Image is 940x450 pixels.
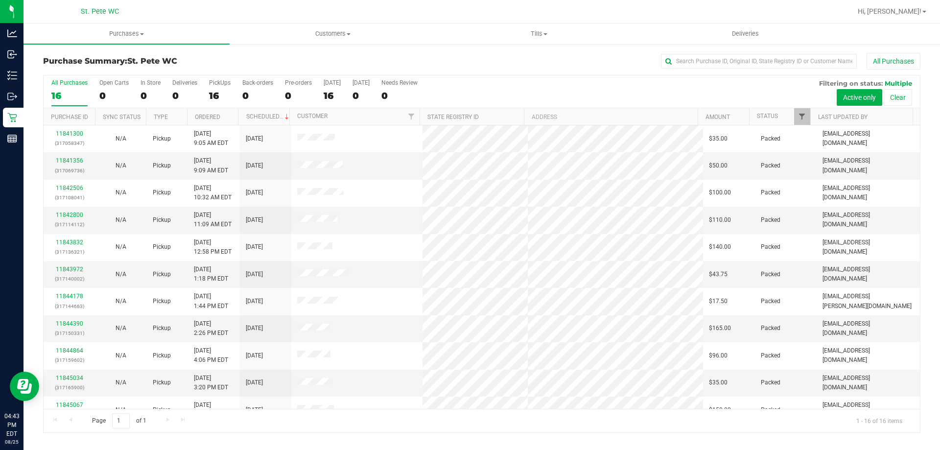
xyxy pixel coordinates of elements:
[141,90,161,101] div: 0
[49,383,89,392] p: (317165900)
[194,292,228,310] span: [DATE] 1:44 PM EDT
[381,79,418,86] div: Needs Review
[822,265,914,284] span: [EMAIL_ADDRESS][DOMAIN_NAME]
[246,215,263,225] span: [DATE]
[761,405,780,415] span: Packed
[858,7,921,15] span: Hi, [PERSON_NAME]!
[7,113,17,122] inline-svg: Retail
[116,324,126,333] button: N/A
[352,79,370,86] div: [DATE]
[822,156,914,175] span: [EMAIL_ADDRESS][DOMAIN_NAME]
[642,24,848,44] a: Deliveries
[23,29,230,38] span: Purchases
[49,139,89,148] p: (317058347)
[427,114,479,120] a: State Registry ID
[116,242,126,252] button: N/A
[23,24,230,44] a: Purchases
[194,211,232,229] span: [DATE] 11:09 AM EDT
[352,90,370,101] div: 0
[209,79,231,86] div: PickUps
[297,113,328,119] a: Customer
[153,188,171,197] span: Pickup
[661,54,857,69] input: Search Purchase ID, Original ID, State Registry ID or Customer Name...
[116,161,126,170] button: N/A
[7,49,17,59] inline-svg: Inbound
[56,212,83,218] a: 11842800
[51,114,88,120] a: Purchase ID
[172,90,197,101] div: 0
[49,220,89,229] p: (317114112)
[403,108,420,125] a: Filter
[822,346,914,365] span: [EMAIL_ADDRESS][DOMAIN_NAME]
[709,242,731,252] span: $140.00
[153,134,171,143] span: Pickup
[285,79,312,86] div: Pre-orders
[56,239,83,246] a: 11843832
[116,325,126,332] span: Not Applicable
[761,134,780,143] span: Packed
[194,129,228,148] span: [DATE] 9:05 AM EDT
[116,135,126,142] span: Not Applicable
[51,79,88,86] div: All Purchases
[867,53,920,70] button: All Purchases
[56,266,83,273] a: 11843972
[153,270,171,279] span: Pickup
[285,90,312,101] div: 0
[822,401,914,419] span: [EMAIL_ADDRESS][DOMAIN_NAME]
[761,215,780,225] span: Packed
[761,161,780,170] span: Packed
[43,57,335,66] h3: Purchase Summary:
[116,134,126,143] button: N/A
[56,293,83,300] a: 11844178
[246,324,263,333] span: [DATE]
[761,351,780,360] span: Packed
[194,184,232,202] span: [DATE] 10:32 AM EDT
[848,413,910,428] span: 1 - 16 of 16 items
[194,238,232,257] span: [DATE] 12:58 PM EDT
[56,347,83,354] a: 11844864
[49,166,89,175] p: (317069736)
[246,405,263,415] span: [DATE]
[56,130,83,137] a: 11841300
[153,405,171,415] span: Pickup
[172,79,197,86] div: Deliveries
[761,188,780,197] span: Packed
[116,405,126,415] button: N/A
[116,297,126,306] button: N/A
[709,215,731,225] span: $110.00
[116,243,126,250] span: Not Applicable
[7,28,17,38] inline-svg: Analytics
[709,351,728,360] span: $96.00
[709,188,731,197] span: $100.00
[49,193,89,202] p: (317108041)
[153,378,171,387] span: Pickup
[7,71,17,80] inline-svg: Inventory
[761,270,780,279] span: Packed
[819,79,883,87] span: Filtering on status:
[116,189,126,196] span: Not Applicable
[116,378,126,387] button: N/A
[153,324,171,333] span: Pickup
[822,374,914,392] span: [EMAIL_ADDRESS][DOMAIN_NAME]
[99,79,129,86] div: Open Carts
[246,113,291,120] a: Scheduled
[116,379,126,386] span: Not Applicable
[127,56,177,66] span: St. Pete WC
[56,320,83,327] a: 11844390
[153,161,171,170] span: Pickup
[324,90,341,101] div: 16
[822,129,914,148] span: [EMAIL_ADDRESS][DOMAIN_NAME]
[246,378,263,387] span: [DATE]
[837,89,882,106] button: Active only
[84,413,154,428] span: Page of 1
[49,355,89,365] p: (317159602)
[818,114,868,120] a: Last Updated By
[99,90,129,101] div: 0
[381,90,418,101] div: 0
[209,90,231,101] div: 16
[153,297,171,306] span: Pickup
[194,319,228,338] span: [DATE] 2:26 PM EDT
[4,412,19,438] p: 04:43 PM EDT
[153,242,171,252] span: Pickup
[112,413,130,428] input: 1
